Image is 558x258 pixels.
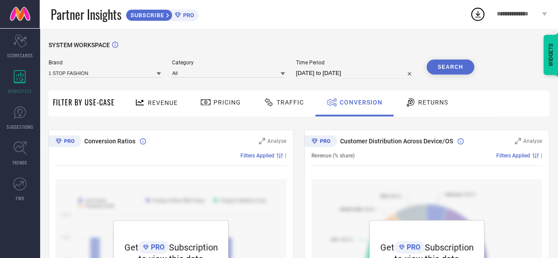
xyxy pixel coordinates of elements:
[427,60,474,75] button: Search
[16,195,24,202] span: FWD
[213,99,241,106] span: Pricing
[148,99,178,106] span: Revenue
[240,153,274,159] span: Filters Applied
[53,97,115,108] span: Filter By Use-Case
[84,138,135,145] span: Conversion Ratios
[418,99,448,106] span: Returns
[340,99,382,106] span: Conversion
[285,153,286,159] span: |
[126,7,198,21] a: SUBSCRIBEPRO
[496,153,530,159] span: Filters Applied
[172,60,285,66] span: Category
[296,68,416,79] input: Select time period
[149,243,165,251] span: PRO
[380,242,394,253] span: Get
[51,5,121,23] span: Partner Insights
[124,242,139,253] span: Get
[267,138,286,144] span: Analyse
[126,12,166,19] span: SUBSCRIBE
[523,138,542,144] span: Analyse
[277,99,304,106] span: Traffic
[181,12,194,19] span: PRO
[7,123,34,130] span: SUGGESTIONS
[541,153,542,159] span: |
[49,135,81,149] div: Premium
[296,60,416,66] span: Time Period
[304,135,337,149] div: Premium
[8,88,32,94] span: WORKSPACE
[515,138,521,144] svg: Zoom
[470,6,486,22] div: Open download list
[49,60,161,66] span: Brand
[7,52,33,59] span: SCORECARDS
[49,41,110,49] span: SYSTEM WORKSPACE
[425,242,474,253] span: Subscription
[404,243,420,251] span: PRO
[259,138,265,144] svg: Zoom
[311,153,355,159] span: Revenue (% share)
[12,159,27,166] span: TRENDS
[340,138,453,145] span: Customer Distribution Across Device/OS
[169,242,218,253] span: Subscription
